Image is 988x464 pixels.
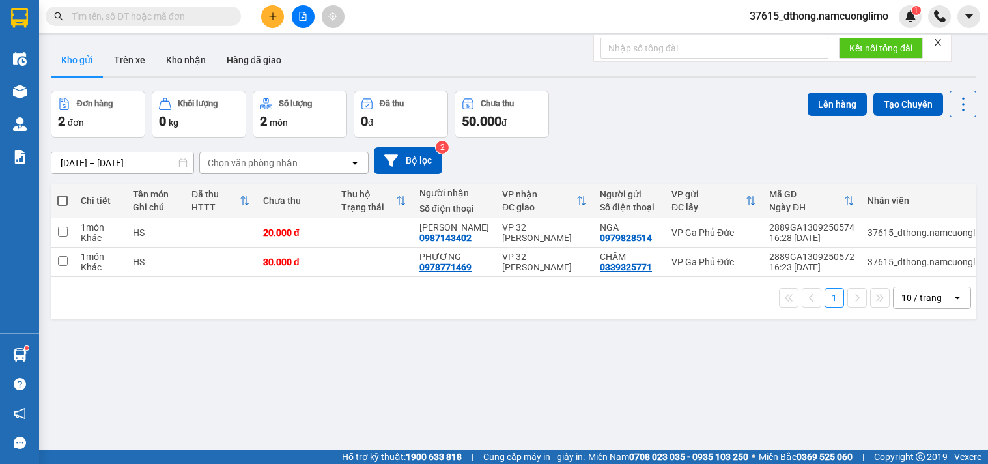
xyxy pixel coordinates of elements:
[769,252,854,262] div: 2889GA1309250572
[354,91,448,138] button: Đã thu0đ
[216,44,292,76] button: Hàng đã giao
[81,196,120,206] div: Chi tiết
[341,202,396,212] div: Trạng thái
[769,233,854,243] div: 16:28 [DATE]
[501,117,507,128] span: đ
[914,6,918,15] span: 1
[260,113,267,129] span: 2
[455,91,549,138] button: Chưa thu50.000đ
[671,257,756,267] div: VP Ga Phủ Đức
[14,378,26,390] span: question-circle
[81,233,120,243] div: Khác
[481,99,514,108] div: Chưa thu
[502,222,587,243] div: VP 32 [PERSON_NAME]
[436,141,449,154] sup: 2
[14,437,26,449] span: message
[862,450,864,464] span: |
[916,452,925,461] span: copyright
[208,156,298,169] div: Chọn văn phòng nhận
[13,85,27,98] img: warehouse-icon
[671,189,746,199] div: VP gửi
[72,9,225,23] input: Tìm tên, số ĐT hoặc mã đơn
[152,91,246,138] button: Khối lượng0kg
[808,93,867,116] button: Lên hàng
[629,452,748,462] strong: 0708 023 035 - 0935 103 250
[600,189,658,199] div: Người gửi
[912,6,921,15] sup: 1
[600,38,828,59] input: Nhập số tổng đài
[483,450,585,464] span: Cung cấp máy in - giấy in:
[13,348,27,362] img: warehouse-icon
[419,222,489,233] div: ANH HUY
[588,450,748,464] span: Miền Nam
[380,99,404,108] div: Đã thu
[419,233,472,243] div: 0987143402
[81,262,120,272] div: Khác
[374,147,442,174] button: Bộ lọc
[600,252,658,262] div: CHÂM
[963,10,975,22] span: caret-down
[957,5,980,28] button: caret-down
[759,450,853,464] span: Miền Bắc
[769,262,854,272] div: 16:23 [DATE]
[671,227,756,238] div: VP Ga Phủ Đức
[292,5,315,28] button: file-add
[335,184,413,218] th: Toggle SortBy
[496,184,593,218] th: Toggle SortBy
[739,8,899,24] span: 37615_dthong.namcuonglimo
[104,44,156,76] button: Trên xe
[665,184,763,218] th: Toggle SortBy
[159,113,166,129] span: 0
[13,150,27,164] img: solution-icon
[14,407,26,420] span: notification
[419,262,472,272] div: 0978771469
[263,257,328,267] div: 30.000 đ
[68,117,84,128] span: đơn
[11,8,28,28] img: logo-vxr
[133,227,178,238] div: HS
[268,12,277,21] span: plus
[279,99,312,108] div: Số lượng
[934,10,946,22] img: phone-icon
[328,12,337,21] span: aim
[25,346,29,350] sup: 1
[270,117,288,128] span: món
[600,262,652,272] div: 0339325771
[905,10,916,22] img: icon-new-feature
[263,227,328,238] div: 20.000 đ
[406,452,462,462] strong: 1900 633 818
[253,91,347,138] button: Số lượng2món
[933,38,942,47] span: close
[322,5,345,28] button: aim
[298,12,307,21] span: file-add
[54,12,63,21] span: search
[849,41,912,55] span: Kết nối tổng đài
[77,99,113,108] div: Đơn hàng
[901,291,942,304] div: 10 / trang
[178,99,218,108] div: Khối lượng
[133,202,178,212] div: Ghi chú
[156,44,216,76] button: Kho nhận
[368,117,373,128] span: đ
[350,158,360,168] svg: open
[361,113,368,129] span: 0
[769,189,844,199] div: Mã GD
[752,454,755,459] span: ⚪️
[342,450,462,464] span: Hỗ trợ kỹ thuật:
[472,450,473,464] span: |
[419,252,489,262] div: PHƯƠNG
[13,52,27,66] img: warehouse-icon
[839,38,923,59] button: Kết nối tổng đài
[51,91,145,138] button: Đơn hàng2đơn
[502,189,576,199] div: VP nhận
[797,452,853,462] strong: 0369 525 060
[81,222,120,233] div: 1 món
[671,202,746,212] div: ĐC lấy
[600,202,658,212] div: Số điện thoại
[600,222,658,233] div: NGA
[419,203,489,214] div: Số điện thoại
[13,117,27,131] img: warehouse-icon
[763,184,861,218] th: Toggle SortBy
[51,152,193,173] input: Select a date range.
[769,202,844,212] div: Ngày ĐH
